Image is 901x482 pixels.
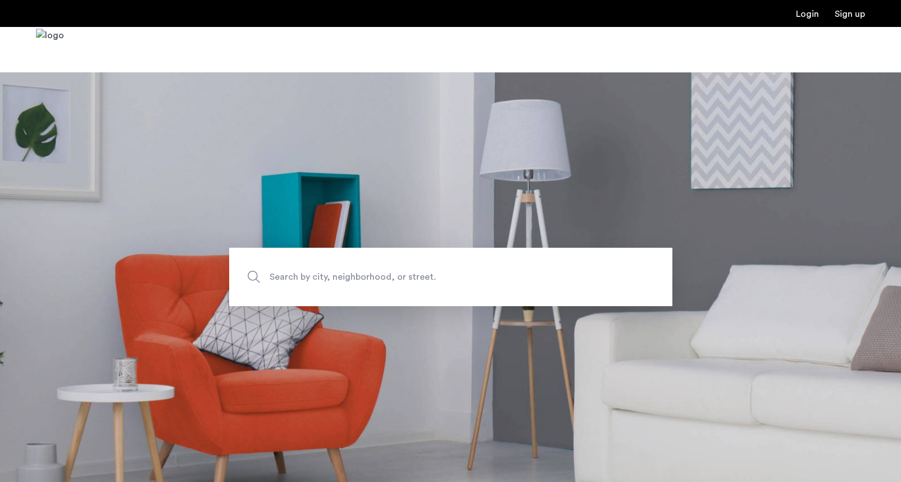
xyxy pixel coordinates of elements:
a: Login [796,10,819,19]
a: Cazamio Logo [36,29,64,71]
span: Search by city, neighborhood, or street. [270,270,580,285]
a: Registration [835,10,865,19]
input: Apartment Search [229,248,672,306]
img: logo [36,29,64,71]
